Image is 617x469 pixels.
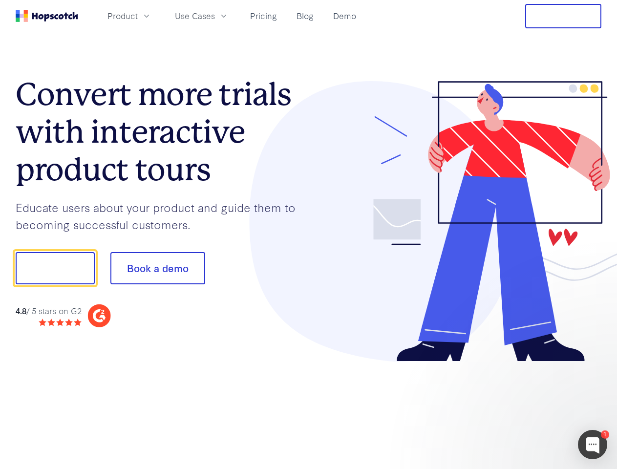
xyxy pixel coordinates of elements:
div: 1 [601,430,609,439]
button: Product [102,8,157,24]
button: Free Trial [525,4,601,28]
a: Pricing [246,8,281,24]
p: Educate users about your product and guide them to becoming successful customers. [16,199,309,233]
span: Use Cases [175,10,215,22]
a: Blog [293,8,318,24]
a: Demo [329,8,360,24]
button: Book a demo [110,252,205,284]
span: Product [107,10,138,22]
button: Show me! [16,252,95,284]
button: Use Cases [169,8,234,24]
a: Home [16,10,78,22]
h1: Convert more trials with interactive product tours [16,76,309,188]
strong: 4.8 [16,305,26,316]
div: / 5 stars on G2 [16,305,82,317]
